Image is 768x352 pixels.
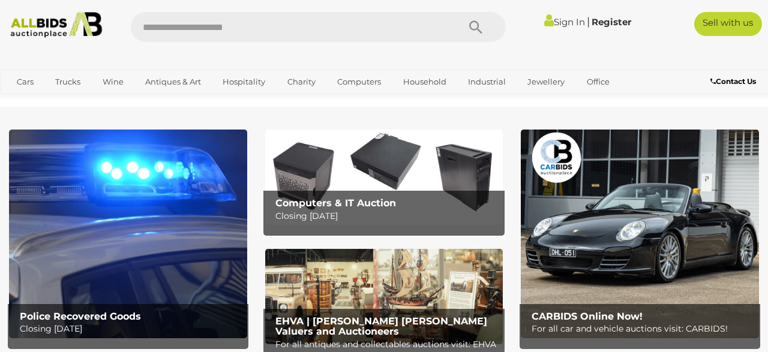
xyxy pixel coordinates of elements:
span: | [587,15,590,28]
img: Computers & IT Auction [265,130,503,225]
a: Sell with us [694,12,762,36]
p: Closing [DATE] [20,321,242,336]
a: Computers [329,72,389,92]
b: CARBIDS Online Now! [532,311,643,322]
b: Computers & IT Auction [275,197,396,209]
a: Police Recovered Goods Police Recovered Goods Closing [DATE] [9,130,247,338]
a: Register [592,16,631,28]
a: Contact Us [710,75,759,88]
p: For all antiques and collectables auctions visit: EHVA [275,337,498,352]
img: Allbids.com.au [5,12,107,38]
img: CARBIDS Online Now! [521,130,759,338]
a: Office [579,72,617,92]
a: CARBIDS Online Now! CARBIDS Online Now! For all car and vehicle auctions visit: CARBIDS! [521,130,759,338]
a: Charity [280,72,323,92]
a: Computers & IT Auction Computers & IT Auction Closing [DATE] [265,130,503,225]
a: Hospitality [215,72,273,92]
p: For all car and vehicle auctions visit: CARBIDS! [532,321,754,336]
a: Jewellery [520,72,572,92]
a: EHVA | Evans Hastings Valuers and Auctioneers EHVA | [PERSON_NAME] [PERSON_NAME] Valuers and Auct... [265,249,503,344]
p: Closing [DATE] [275,209,498,224]
img: Police Recovered Goods [9,130,247,338]
img: EHVA | Evans Hastings Valuers and Auctioneers [265,249,503,344]
a: [GEOGRAPHIC_DATA] [55,92,156,112]
a: Antiques & Art [137,72,209,92]
a: Sports [9,92,49,112]
b: Contact Us [710,77,756,86]
a: Cars [9,72,41,92]
a: Industrial [460,72,514,92]
a: Household [395,72,454,92]
a: Wine [95,72,131,92]
b: Police Recovered Goods [20,311,141,322]
button: Search [446,12,506,42]
a: Trucks [47,72,88,92]
b: EHVA | [PERSON_NAME] [PERSON_NAME] Valuers and Auctioneers [275,315,487,338]
a: Sign In [544,16,585,28]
